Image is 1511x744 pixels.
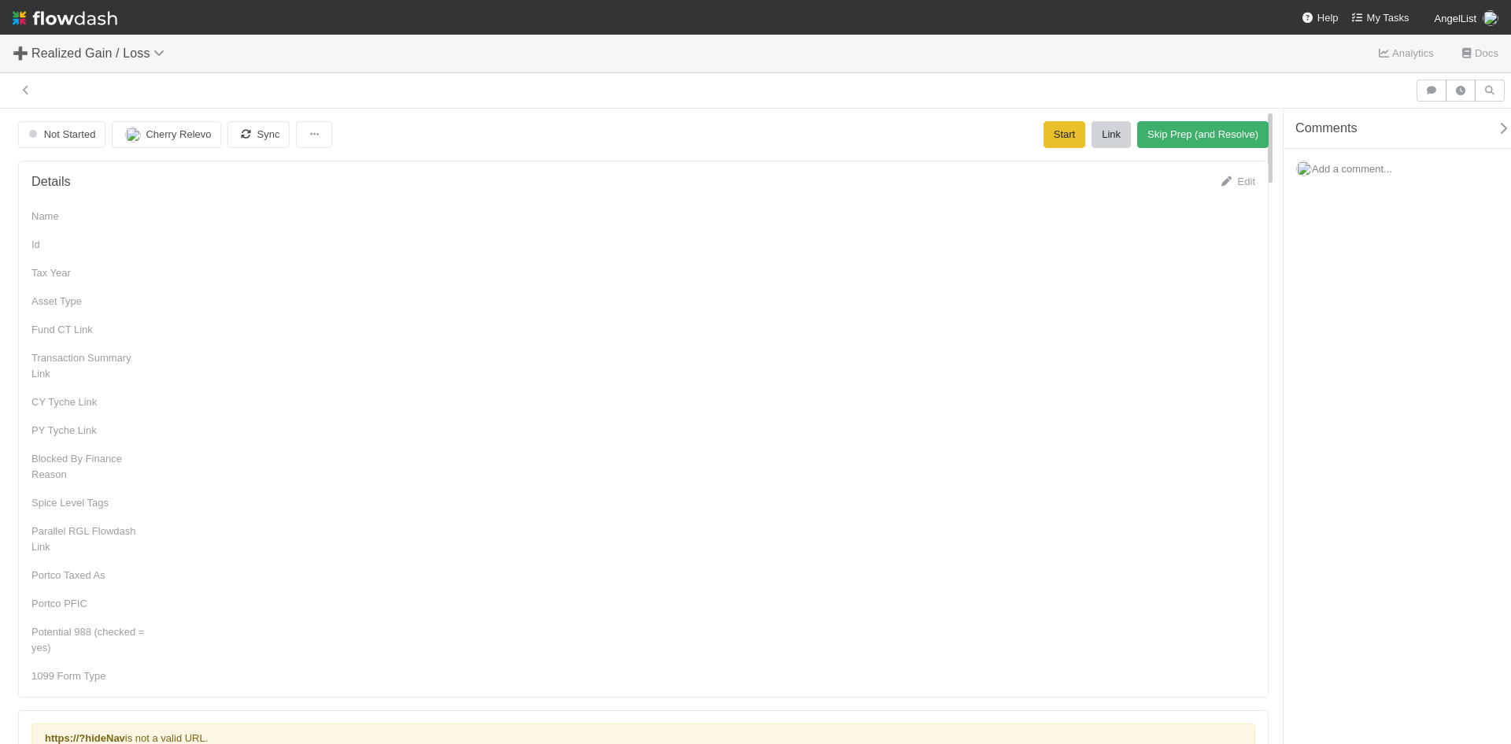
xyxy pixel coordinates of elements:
a: Docs [1459,44,1498,63]
img: avatar_1c2f0edd-858e-4812-ac14-2a8986687c67.png [1483,10,1498,26]
div: PY Tyche Link [31,423,150,439]
div: Portco Taxed As [31,568,150,583]
h5: Details [31,174,71,190]
span: ➕ [13,46,28,60]
span: My Tasks [1351,12,1409,24]
strong: https://?hideNav [45,732,125,744]
img: avatar_1c2f0edd-858e-4812-ac14-2a8986687c67.png [125,127,141,143]
button: Link [1092,121,1131,148]
div: 1099 Form Type [31,668,150,684]
div: Potential 988 (checked = yes) [31,624,150,656]
img: logo-inverted-e16ddd16eac7371096b0.svg [13,5,117,31]
span: Comments [1295,120,1358,136]
div: CY Tyche Link [31,394,150,410]
span: AngelList [1435,13,1476,24]
a: My Tasks [1351,10,1409,26]
div: Help [1302,10,1339,26]
div: Fund CT Link [31,322,150,338]
div: Name [31,209,150,224]
a: Analytics [1376,44,1434,63]
div: Tax Year [31,265,150,281]
button: Skip Prep (and Resolve) [1137,121,1269,148]
span: Add a comment... [1312,163,1392,175]
div: Id [31,237,150,253]
span: Realized Gain / Loss [31,46,172,60]
a: Edit [1219,176,1255,187]
div: Transaction Summary Link [31,350,150,382]
span: Cherry Relevo [146,128,211,140]
div: Portco PFIC [31,596,150,612]
button: Cherry Relevo [112,121,221,148]
div: Spice Level Tags [31,495,150,511]
img: avatar_1c2f0edd-858e-4812-ac14-2a8986687c67.png [1296,161,1312,176]
button: Start [1044,121,1085,148]
div: Blocked By Finance Reason [31,451,150,483]
button: Sync [227,121,290,148]
div: Parallel RGL Flowdash Link [31,524,150,555]
div: Asset Type [31,294,150,309]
